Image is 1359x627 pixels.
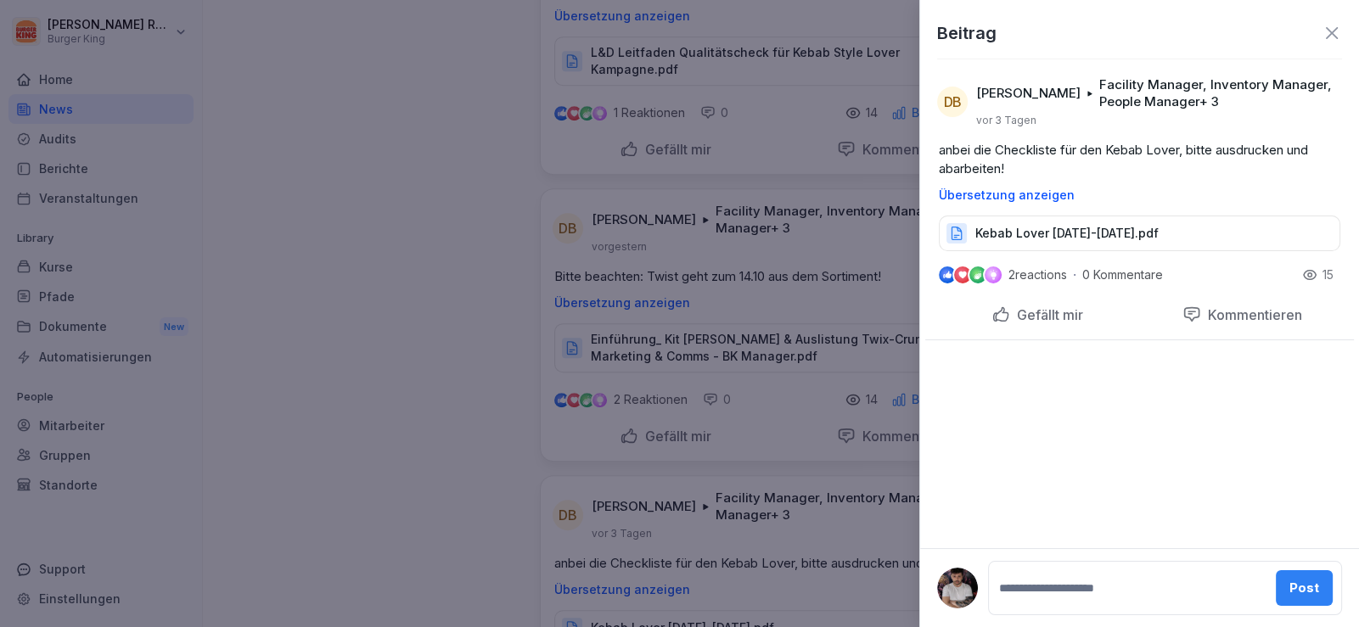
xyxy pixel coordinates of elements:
[1276,570,1333,606] button: Post
[976,114,1036,127] p: vor 3 Tagen
[937,20,997,46] p: Beitrag
[937,87,968,117] div: DB
[939,188,1340,202] p: Übersetzung anzeigen
[1082,268,1176,282] p: 0 Kommentare
[1322,266,1334,283] p: 15
[1010,306,1083,323] p: Gefällt mir
[1201,306,1302,323] p: Kommentieren
[1099,76,1334,110] p: Facility Manager, Inventory Manager, People Manager + 3
[937,568,978,608] img: tw5tnfnssutukm6nhmovzqwr.png
[939,141,1340,178] p: anbei die Checkliste für den Kebab Lover, bitte ausdrucken und abarbeiten!
[939,230,1340,247] a: Kebab Lover [DATE]-[DATE].pdf
[976,85,1081,102] p: [PERSON_NAME]
[1289,579,1319,597] div: Post
[1008,268,1067,282] p: 2 reactions
[975,225,1159,242] p: Kebab Lover [DATE]-[DATE].pdf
